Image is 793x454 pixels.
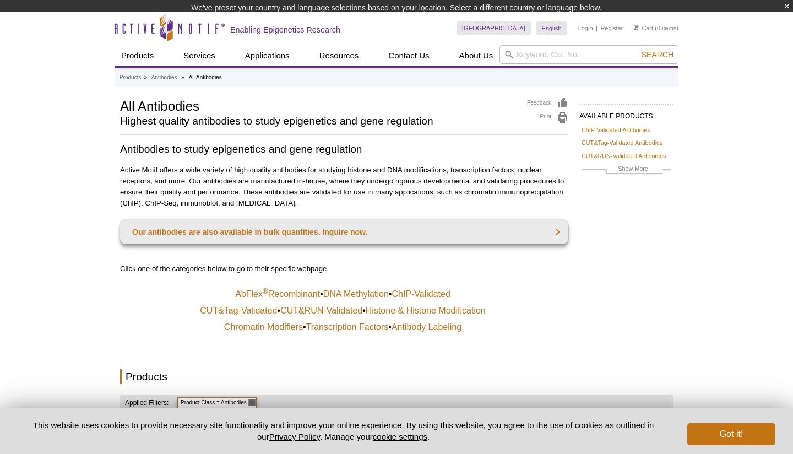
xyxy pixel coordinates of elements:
[373,432,427,441] button: cookie settings
[306,322,389,333] a: Transcription Factors
[423,8,452,34] img: Change Here
[230,25,340,35] h2: Enabling Epigenetics Research
[120,142,568,156] h2: Antibodies to study epigenetics and gene regulation
[177,45,222,66] a: Services
[200,305,277,316] a: CUT&Tag-Validated
[313,45,366,66] a: Resources
[177,397,257,408] span: Product Class = Antibodies
[120,369,568,384] h2: Products
[120,116,516,126] h2: Highest quality antibodies to study epigenetics and gene regulation
[366,305,486,316] a: Histone & Histone Modification
[527,97,568,109] a: Feedback
[121,320,567,335] td: • •
[323,289,389,300] a: DNA Methylation
[634,21,678,35] li: (0 items)
[453,45,500,66] a: About Us
[638,50,677,60] button: Search
[457,21,531,35] a: [GEOGRAPHIC_DATA]
[120,97,516,113] h1: All Antibodies
[642,50,673,59] span: Search
[582,125,650,135] a: ChIP-Validated Antibodies
[238,45,296,66] a: Applications
[280,305,362,316] a: CUT&RUN-Validated
[596,21,598,35] li: |
[120,263,568,274] p: Click one of the categories below to go to their specific webpage.
[687,423,775,445] button: Got it!
[121,287,567,302] td: • •
[189,74,222,80] li: All Antibodies
[634,25,639,30] img: Your Cart
[121,303,567,318] td: • •
[120,73,141,83] a: Products
[634,24,653,32] a: Cart
[224,322,303,333] a: Chromatin Modifiers
[382,45,436,66] a: Contact Us
[120,220,568,244] a: Our antibodies are also available in bulk quantities. Inquire now.
[582,138,662,148] a: CUT&Tag-Validated Antibodies
[144,74,147,80] li: »
[392,289,450,300] a: ChIP-Validated
[151,73,177,83] a: Antibodies
[579,104,673,123] h2: AVAILABLE PRODUCTS
[536,21,567,35] a: English
[578,24,593,32] a: Login
[499,45,678,64] input: Keyword, Cat. No.
[392,322,461,333] a: Antibody Labeling
[120,395,170,410] h4: Applied Filters:
[582,164,671,176] a: Show More
[527,112,568,124] a: Print
[181,74,184,80] li: »
[582,151,666,161] a: CUT&RUN-Validated Antibodies
[269,432,320,441] a: Privacy Policy
[120,165,568,209] p: Active Motif offers a wide variety of high quality antibodies for studying histone and DNA modifi...
[115,45,160,66] a: Products
[263,287,268,295] sup: ®
[235,289,320,300] a: AbFlex®Recombinant
[600,24,623,32] a: Register
[18,419,669,442] p: This website uses cookies to provide necessary site functionality and improve your online experie...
